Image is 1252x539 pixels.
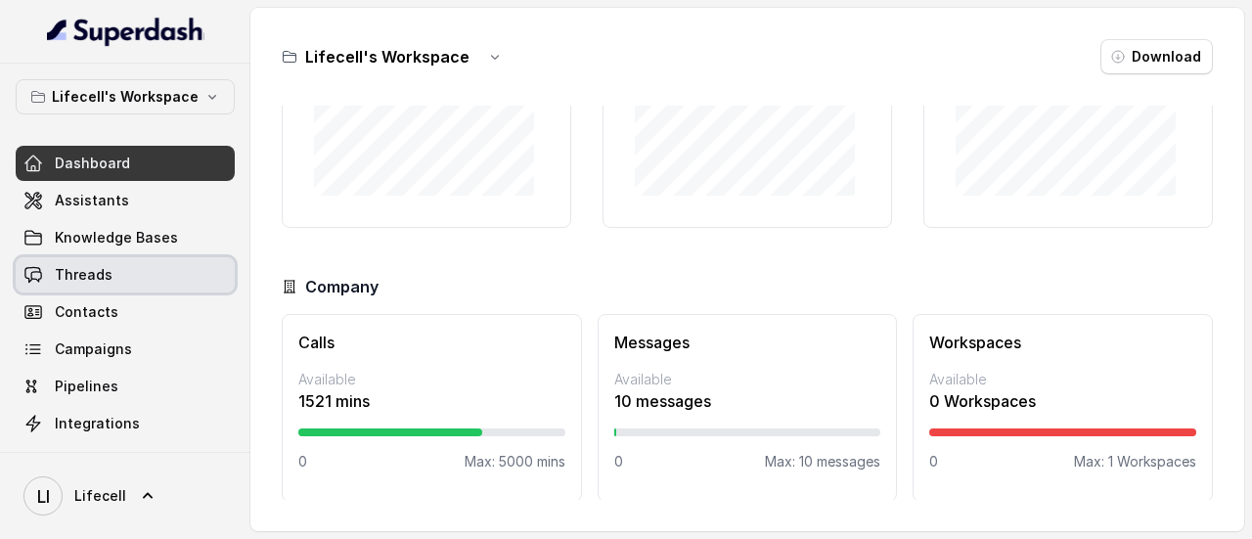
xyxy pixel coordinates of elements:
[614,389,881,413] p: 10 messages
[74,486,126,506] span: Lifecell
[55,191,129,210] span: Assistants
[52,85,199,109] p: Lifecell's Workspace
[16,183,235,218] a: Assistants
[55,414,140,433] span: Integrations
[16,220,235,255] a: Knowledge Bases
[1100,39,1213,74] button: Download
[16,257,235,292] a: Threads
[55,451,140,471] span: API Settings
[55,265,112,285] span: Threads
[929,389,1196,413] p: 0 Workspaces
[55,339,132,359] span: Campaigns
[16,332,235,367] a: Campaigns
[929,331,1196,354] h3: Workspaces
[16,369,235,404] a: Pipelines
[37,486,50,507] text: LI
[1074,452,1196,472] p: Max: 1 Workspaces
[55,154,130,173] span: Dashboard
[298,331,565,354] h3: Calls
[55,228,178,247] span: Knowledge Bases
[305,45,469,68] h3: Lifecell's Workspace
[16,443,235,478] a: API Settings
[298,370,565,389] p: Available
[614,370,881,389] p: Available
[47,16,204,47] img: light.svg
[16,79,235,114] button: Lifecell's Workspace
[614,452,623,472] p: 0
[305,275,379,298] h3: Company
[16,469,235,523] a: Lifecell
[298,452,307,472] p: 0
[55,377,118,396] span: Pipelines
[765,452,880,472] p: Max: 10 messages
[465,452,565,472] p: Max: 5000 mins
[929,370,1196,389] p: Available
[929,452,938,472] p: 0
[298,389,565,413] p: 1521 mins
[16,294,235,330] a: Contacts
[55,302,118,322] span: Contacts
[16,406,235,441] a: Integrations
[614,331,881,354] h3: Messages
[16,146,235,181] a: Dashboard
